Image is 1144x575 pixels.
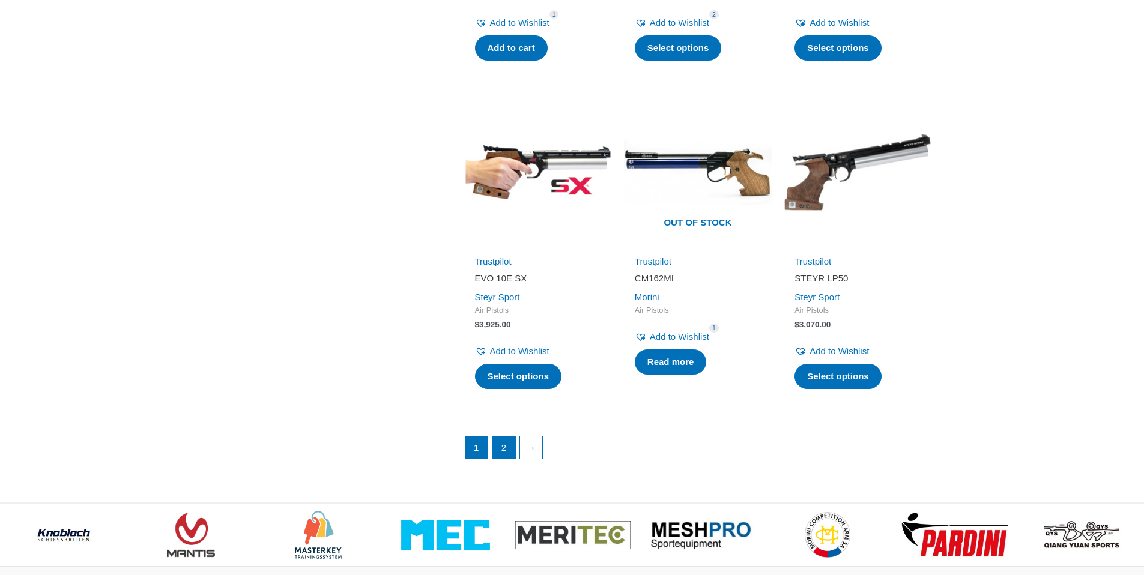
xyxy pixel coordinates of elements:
a: Add to cart: “K12 Pardini” [475,35,548,61]
a: Select options for “EVO 10E SX” [475,364,562,389]
span: Air Pistols [635,306,761,316]
a: Select options for “CM162MI” [635,349,707,375]
a: Select options for “P 8X” [794,35,882,61]
a: Add to Wishlist [475,343,549,360]
nav: Product Pagination [464,436,932,466]
span: Out of stock [633,209,763,237]
a: EVO 10E SX [475,272,601,289]
h2: CM162MI [635,272,761,284]
h2: EVO 10E SX [475,272,601,284]
span: Add to Wishlist [490,17,549,28]
a: Add to Wishlist [635,328,709,345]
a: Steyr Sport [794,292,840,302]
span: Add to Wishlist [650,17,709,28]
span: $ [794,320,799,329]
span: Air Pistols [794,306,921,316]
a: STEYR LP50 [794,272,921,289]
a: Out of stock [624,98,772,246]
span: Add to Wishlist [650,331,709,342]
span: Air Pistols [475,306,601,316]
a: Page 2 [492,436,515,459]
span: Add to Wishlist [810,17,869,28]
a: → [520,436,543,459]
a: Select options for “STEYR LP50” [794,364,882,389]
img: CM162MI [624,98,772,246]
img: EVO 10E SX [464,98,612,246]
a: Add to Wishlist [794,343,869,360]
a: CM162MI [635,272,761,289]
span: 2 [709,10,719,19]
img: STEYR LP50 [784,98,931,246]
span: Add to Wishlist [810,346,869,356]
a: Steyr Sport [475,292,520,302]
span: 1 [549,10,559,19]
a: Select options for “Morini CM200EI” [635,35,722,61]
a: Morini [635,292,659,302]
h2: STEYR LP50 [794,272,921,284]
bdi: 3,070.00 [794,320,831,329]
a: Add to Wishlist [794,14,869,31]
span: Add to Wishlist [490,346,549,356]
span: Page 1 [465,436,488,459]
a: Trustpilot [475,256,512,266]
a: Add to Wishlist [635,14,709,31]
span: $ [475,320,480,329]
a: Trustpilot [635,256,671,266]
span: 1 [709,324,719,333]
a: Trustpilot [794,256,831,266]
a: Add to Wishlist [475,14,549,31]
bdi: 3,925.00 [475,320,511,329]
